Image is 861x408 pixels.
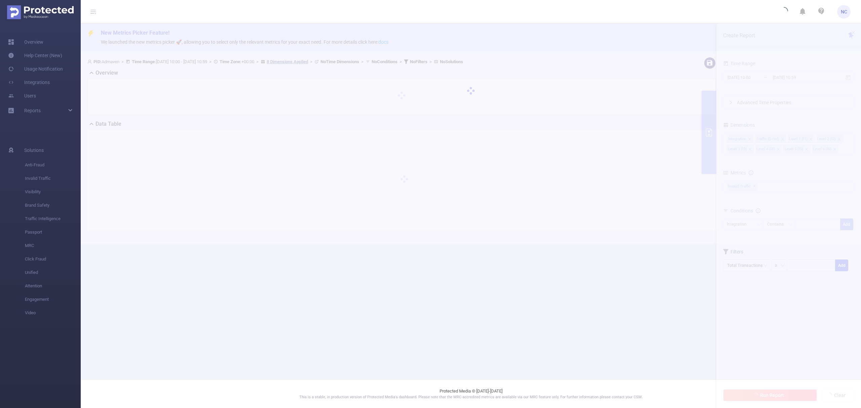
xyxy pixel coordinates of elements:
[25,306,81,320] span: Video
[8,35,43,49] a: Overview
[25,199,81,212] span: Brand Safety
[25,252,81,266] span: Click Fraud
[25,158,81,172] span: Anti-Fraud
[25,266,81,279] span: Unified
[8,89,36,103] a: Users
[25,239,81,252] span: MRC
[24,108,41,113] span: Reports
[25,172,81,185] span: Invalid Traffic
[780,7,788,16] i: icon: loading
[24,144,44,157] span: Solutions
[25,279,81,293] span: Attention
[8,76,50,89] a: Integrations
[25,185,81,199] span: Visibility
[25,226,81,239] span: Passport
[25,293,81,306] span: Engagement
[81,379,861,408] footer: Protected Media © [DATE]-[DATE]
[8,49,62,62] a: Help Center (New)
[8,62,63,76] a: Usage Notification
[98,395,844,400] p: This is a stable, in production version of Protected Media's dashboard. Please note that the MRC ...
[25,212,81,226] span: Traffic Intelligence
[7,5,74,19] img: Protected Media
[24,104,41,117] a: Reports
[841,5,847,18] span: NC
